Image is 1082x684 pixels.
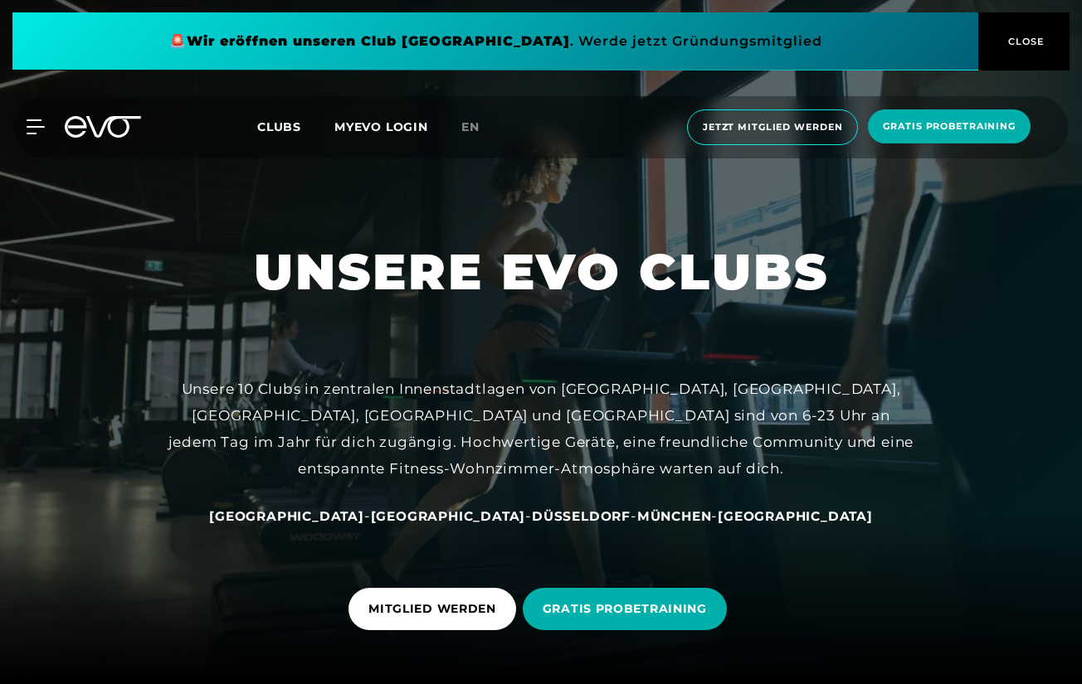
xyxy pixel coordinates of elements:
[863,109,1036,145] a: Gratis Probetraining
[257,119,301,134] span: Clubs
[368,600,496,618] span: MITGLIED WERDEN
[883,119,1016,133] span: Gratis Probetraining
[637,507,712,524] a: München
[461,118,500,137] a: en
[461,119,480,134] span: en
[532,507,631,524] a: Düsseldorf
[703,120,842,134] span: Jetzt Mitglied werden
[637,508,712,524] span: München
[257,119,334,134] a: Clubs
[523,575,734,643] a: GRATIS PROBETRAINING
[532,508,631,524] span: Düsseldorf
[348,575,523,643] a: MITGLIED WERDEN
[334,119,428,134] a: MYEVO LOGIN
[978,12,1070,70] button: CLOSE
[209,508,364,524] span: [GEOGRAPHIC_DATA]
[718,507,873,524] a: [GEOGRAPHIC_DATA]
[1004,34,1045,49] span: CLOSE
[254,240,829,304] h1: UNSERE EVO CLUBS
[209,507,364,524] a: [GEOGRAPHIC_DATA]
[718,508,873,524] span: [GEOGRAPHIC_DATA]
[371,508,526,524] span: [GEOGRAPHIC_DATA]
[682,109,863,145] a: Jetzt Mitglied werden
[168,376,914,483] div: Unsere 10 Clubs in zentralen Innenstadtlagen von [GEOGRAPHIC_DATA], [GEOGRAPHIC_DATA], [GEOGRAPHI...
[371,507,526,524] a: [GEOGRAPHIC_DATA]
[168,502,914,529] div: - - - -
[543,600,707,618] span: GRATIS PROBETRAINING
